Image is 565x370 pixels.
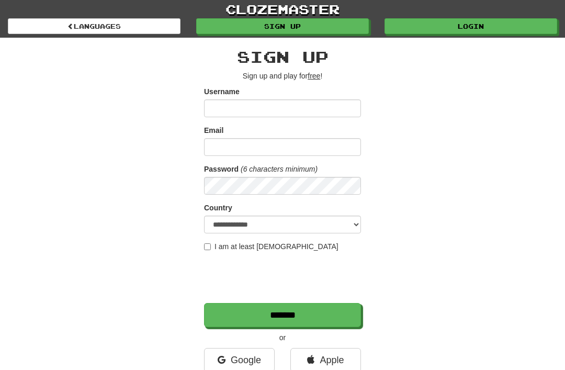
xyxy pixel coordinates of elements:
[204,125,223,136] label: Email
[8,18,180,34] a: Languages
[196,18,369,34] a: Sign up
[385,18,557,34] a: Login
[241,165,318,173] em: (6 characters minimum)
[204,243,211,250] input: I am at least [DEMOGRAPHIC_DATA]
[204,71,361,81] p: Sign up and play for !
[204,86,240,97] label: Username
[204,332,361,343] p: or
[204,203,232,213] label: Country
[308,72,320,80] u: free
[204,48,361,65] h2: Sign up
[204,257,363,298] iframe: reCAPTCHA
[204,241,338,252] label: I am at least [DEMOGRAPHIC_DATA]
[204,164,239,174] label: Password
